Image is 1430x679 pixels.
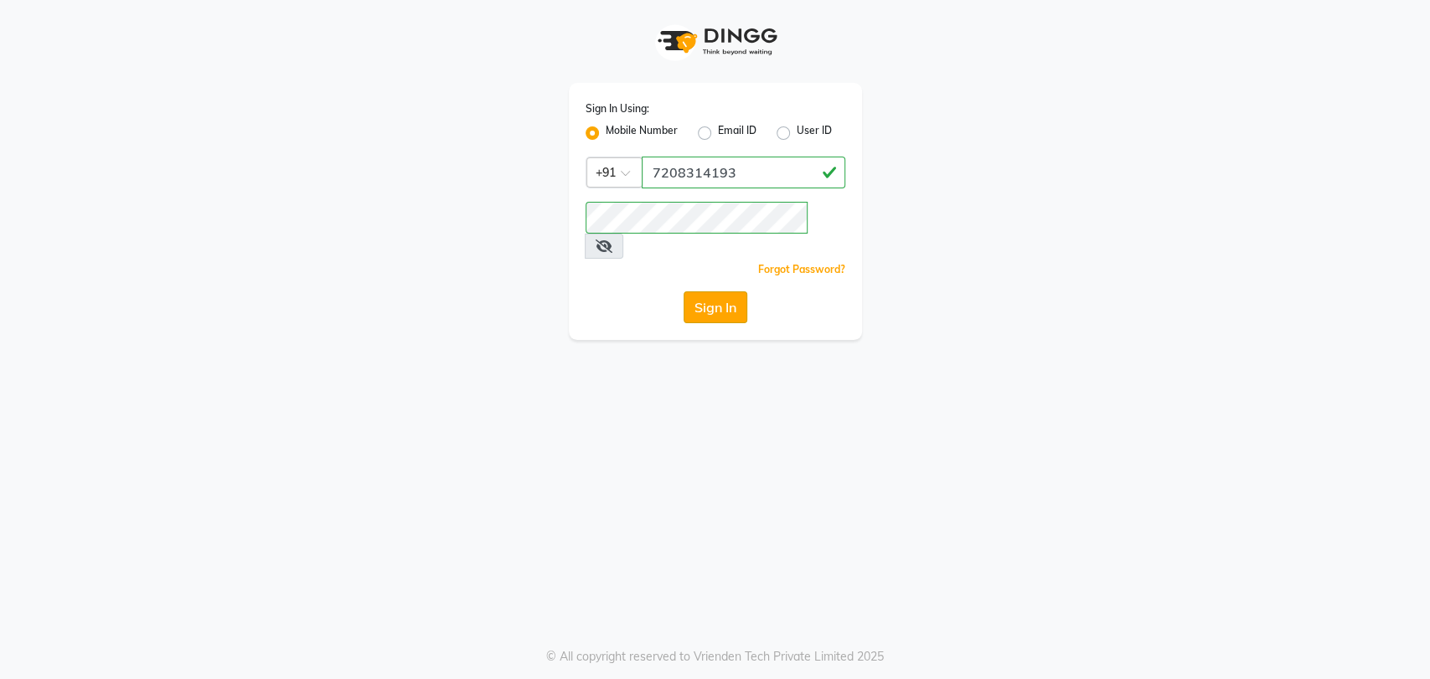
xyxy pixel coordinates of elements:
[758,263,845,275] a: Forgot Password?
[684,291,747,323] button: Sign In
[606,123,678,143] label: Mobile Number
[648,17,782,66] img: logo1.svg
[642,157,845,188] input: Username
[586,202,808,234] input: Username
[586,101,649,116] label: Sign In Using:
[718,123,756,143] label: Email ID
[797,123,832,143] label: User ID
